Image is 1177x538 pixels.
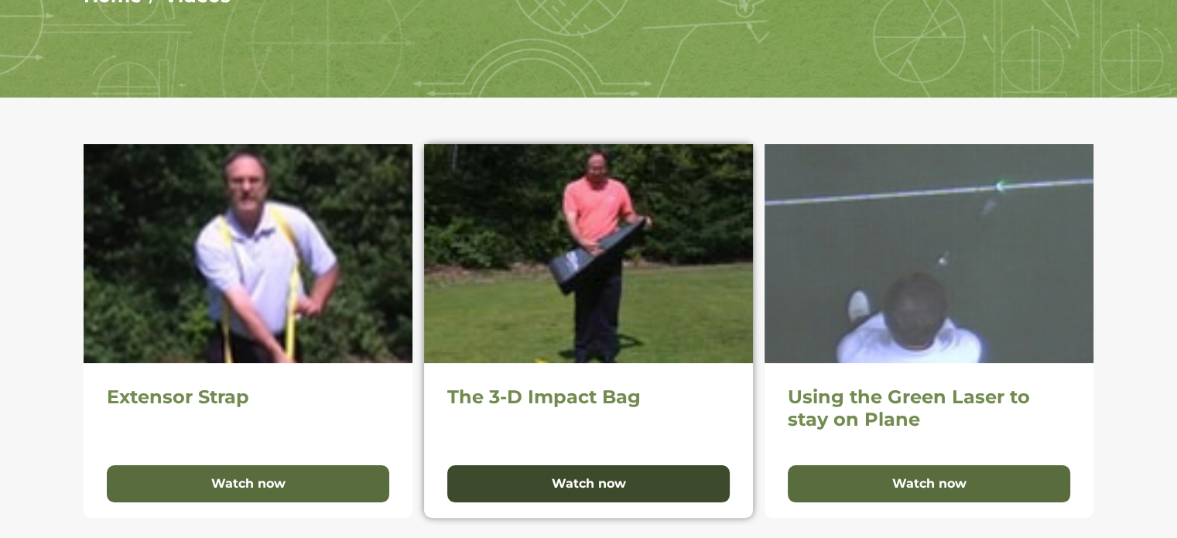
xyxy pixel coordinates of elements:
button: Watch now [107,465,389,502]
h2: The 3-D Impact Bag [447,386,730,409]
button: Watch now [447,465,730,502]
button: Watch now [788,465,1070,502]
h2: Extensor Strap [107,386,389,409]
h2: Using the Green Laser to stay on Plane [788,386,1070,431]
